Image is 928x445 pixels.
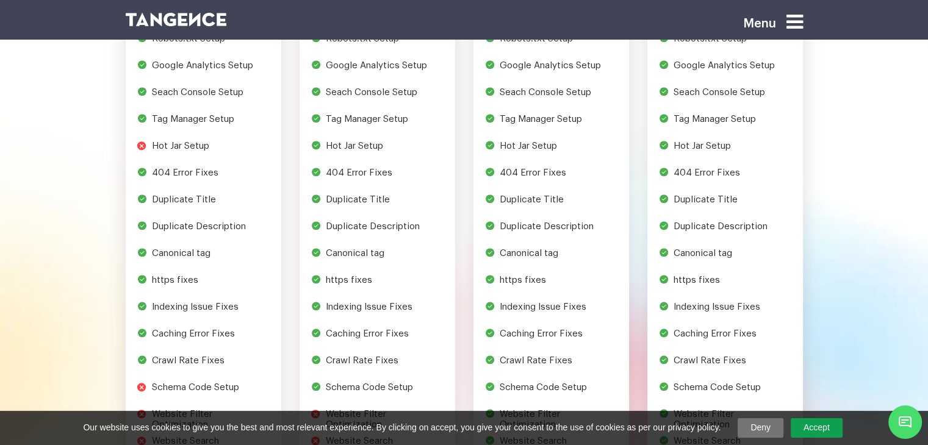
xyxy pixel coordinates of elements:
li: Indexing Issue Fixes [674,302,791,321]
li: Google Analytics Setup [674,60,791,80]
a: Accept [791,418,843,438]
li: Google Analytics Setup [152,60,269,80]
li: https fixes [500,275,617,294]
li: Caching Error Fixes [674,329,791,348]
li: 404 Error Fixes [326,168,443,187]
li: Seach Console Setup [326,87,443,107]
li: Schema Code Setup [326,382,443,402]
li: Canonical tag [152,248,269,268]
img: logo SVG [126,13,227,26]
li: Tag Manager Setup [674,114,791,133]
li: Caching Error Fixes [500,329,617,348]
li: Crawl Rate Fixes [326,355,443,375]
li: Canonical tag [500,248,617,268]
li: Hot Jar Setup [326,141,443,160]
li: Duplicate Description [326,221,443,241]
li: Duplicate Description [674,221,791,241]
li: Seach Console Setup [674,87,791,107]
li: Duplicate Title [674,194,791,214]
li: Canonical tag [326,248,443,268]
span: Chat Widget [888,405,922,439]
li: Tag Manager Setup [326,114,443,133]
li: Website Filter Optimization [674,409,791,429]
li: Canonical tag [674,248,791,268]
li: Tag Manager Setup [500,114,617,133]
li: https fixes [674,275,791,294]
span: Our website uses cookies to give you the best and most relevant experience. By clicking on accept... [83,422,721,434]
li: 404 Error Fixes [674,168,791,187]
li: Duplicate Title [500,194,617,214]
li: Hot Jar Setup [152,141,269,160]
li: Duplicate Title [152,194,269,214]
li: Schema Code Setup [500,382,617,402]
li: https fixes [326,275,443,294]
li: Crawl Rate Fixes [152,355,269,375]
li: Duplicate Title [326,194,443,214]
li: Indexing Issue Fixes [500,302,617,321]
li: Website Filter Optimization [500,409,617,429]
li: Duplicate Description [152,221,269,241]
li: 404 Error Fixes [152,168,269,187]
li: Duplicate Description [500,221,617,241]
li: https fixes [152,275,269,294]
li: Hot Jar Setup [500,141,617,160]
li: Google Analytics Setup [326,60,443,80]
li: Crawl Rate Fixes [674,355,791,375]
li: Indexing Issue Fixes [326,302,443,321]
li: Google Analytics Setup [500,60,617,80]
li: Indexing Issue Fixes [152,302,269,321]
li: Tag Manager Setup [152,114,269,133]
li: Schema Code Setup [152,382,269,402]
li: Caching Error Fixes [326,329,443,348]
li: Website Filter Optimization [152,409,269,429]
a: Deny [738,418,783,438]
li: Schema Code Setup [674,382,791,402]
li: Seach Console Setup [152,87,269,107]
li: 404 Error Fixes [500,168,617,187]
li: Crawl Rate Fixes [500,355,617,375]
li: Hot Jar Setup [674,141,791,160]
li: Seach Console Setup [500,87,617,107]
li: Website Filter Optimization [326,409,443,429]
li: Caching Error Fixes [152,329,269,348]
